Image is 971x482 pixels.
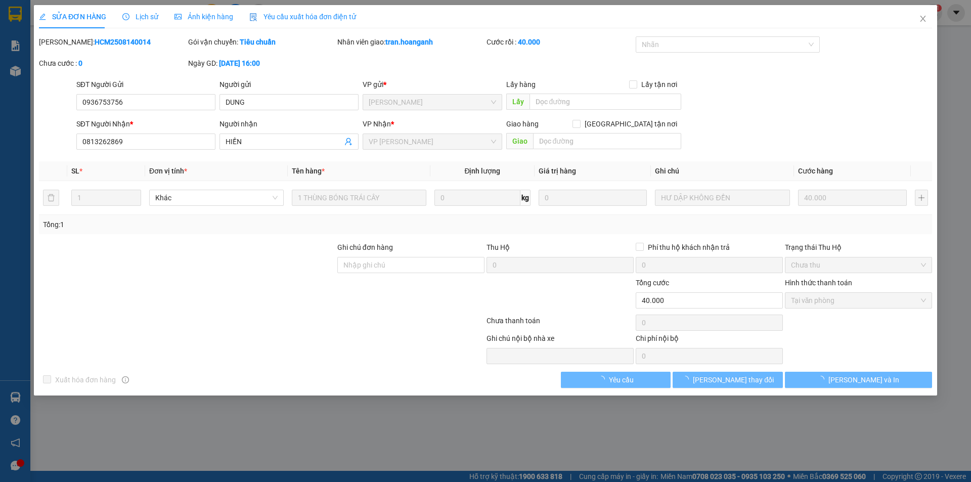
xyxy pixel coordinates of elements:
[76,118,215,129] div: SĐT Người Nhận
[249,13,257,21] img: icon
[174,13,182,20] span: picture
[43,219,375,230] div: Tổng: 1
[598,376,609,383] span: loading
[39,58,186,69] div: Chưa cước :
[798,190,907,206] input: 0
[174,13,233,21] span: Ảnh kiện hàng
[609,374,634,385] span: Yêu cầu
[487,36,634,48] div: Cước rồi :
[292,167,325,175] span: Tên hàng
[219,79,359,90] div: Người gửi
[188,58,335,69] div: Ngày GD:
[249,13,356,21] span: Yêu cầu xuất hóa đơn điện tử
[636,333,783,348] div: Chi phí nội bộ
[487,333,634,348] div: Ghi chú nội bộ nhà xe
[919,15,927,23] span: close
[337,257,484,273] input: Ghi chú đơn hàng
[337,243,393,251] label: Ghi chú đơn hàng
[345,138,353,146] span: user-add
[506,80,536,89] span: Lấy hàng
[785,372,932,388] button: [PERSON_NAME] và In
[828,374,899,385] span: [PERSON_NAME] và In
[909,5,937,33] button: Close
[71,167,79,175] span: SL
[76,79,215,90] div: SĐT Người Gửi
[533,133,681,149] input: Dọc đường
[122,13,129,20] span: clock-circle
[369,95,496,110] span: Hồ Chí Minh
[506,120,539,128] span: Giao hàng
[219,118,359,129] div: Người nhận
[385,38,433,46] b: tran.hoanganh
[240,38,276,46] b: Tiêu chuẩn
[39,13,46,20] span: edit
[43,190,59,206] button: delete
[363,120,391,128] span: VP Nhận
[520,190,531,206] span: kg
[363,79,502,90] div: VP gửi
[487,243,510,251] span: Thu Hộ
[149,167,187,175] span: Đơn vị tính
[655,190,790,206] input: Ghi Chú
[292,190,426,206] input: VD: Bàn, Ghế
[518,38,540,46] b: 40.000
[817,376,828,383] span: loading
[798,167,833,175] span: Cước hàng
[465,167,501,175] span: Định lượng
[122,13,158,21] span: Lịch sử
[78,59,82,67] b: 0
[369,134,496,149] span: VP Phan Rang
[673,372,783,388] button: [PERSON_NAME] thay đổi
[122,376,129,383] span: info-circle
[785,279,852,287] label: Hình thức thanh toán
[539,190,647,206] input: 0
[693,374,774,385] span: [PERSON_NAME] thay đổi
[337,36,484,48] div: Nhân viên giao:
[915,190,928,206] button: plus
[651,161,794,181] th: Ghi chú
[637,79,681,90] span: Lấy tận nơi
[95,38,151,46] b: HCM2508140014
[506,94,529,110] span: Lấy
[581,118,681,129] span: [GEOGRAPHIC_DATA] tận nơi
[791,293,926,308] span: Tại văn phòng
[506,133,533,149] span: Giao
[155,190,278,205] span: Khác
[39,13,106,21] span: SỬA ĐƠN HÀNG
[539,167,576,175] span: Giá trị hàng
[188,36,335,48] div: Gói vận chuyển:
[636,279,669,287] span: Tổng cước
[791,257,926,273] span: Chưa thu
[485,315,635,333] div: Chưa thanh toán
[51,374,120,385] span: Xuất hóa đơn hàng
[644,242,734,253] span: Phí thu hộ khách nhận trả
[785,242,932,253] div: Trạng thái Thu Hộ
[682,376,693,383] span: loading
[529,94,681,110] input: Dọc đường
[39,36,186,48] div: [PERSON_NAME]:
[219,59,260,67] b: [DATE] 16:00
[561,372,671,388] button: Yêu cầu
